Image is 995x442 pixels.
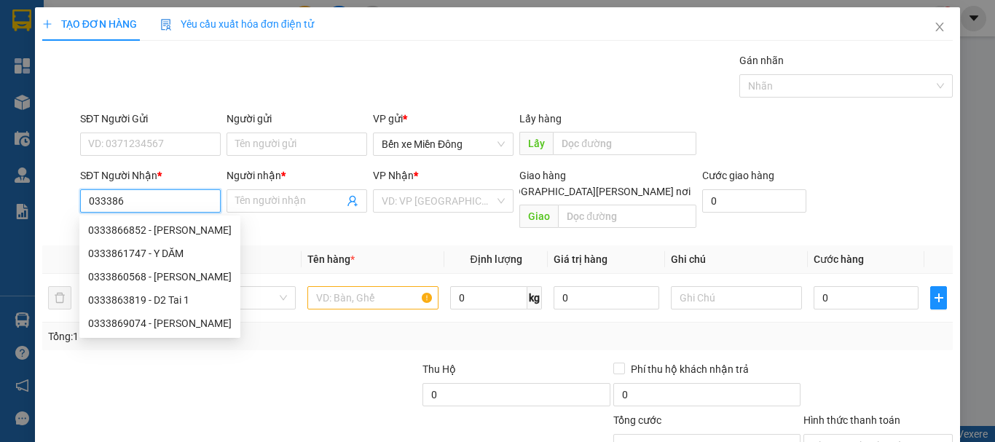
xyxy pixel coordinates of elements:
[130,79,254,97] span: Bến xe Miền Đông
[919,7,960,48] button: Close
[930,286,947,309] button: plus
[130,100,173,126] span: kiện
[665,245,808,274] th: Ghi chú
[558,205,696,228] input: Dọc đường
[554,253,607,265] span: Giá trị hàng
[373,170,414,181] span: VP Nhận
[160,18,314,30] span: Yêu cầu xuất hóa đơn điện tử
[553,132,696,155] input: Dọc đường
[307,253,355,265] span: Tên hàng
[88,269,232,285] div: 0333860568 - [PERSON_NAME]
[519,132,553,155] span: Lấy
[37,10,98,32] b: Cô Hai
[422,363,456,375] span: Thu Hộ
[48,328,385,344] div: Tổng: 1
[373,111,514,127] div: VP gửi
[382,133,505,155] span: Bến xe Miền Đông
[613,414,661,426] span: Tổng cước
[307,286,438,309] input: VD: Bàn, Ghế
[347,195,358,207] span: user-add
[79,288,240,312] div: 0333863819 - D2 Tai 1
[160,19,172,31] img: icon
[88,315,232,331] div: 0333869074 - [PERSON_NAME]
[88,292,232,308] div: 0333863819 - D2 Tai 1
[80,111,221,127] div: SĐT Người Gửi
[739,55,784,66] label: Gán nhãn
[80,167,221,183] div: SĐT Người Nhận
[519,205,558,228] span: Giao
[42,19,52,29] span: plus
[88,245,232,261] div: 0333861747 - Y DĂM
[227,111,367,127] div: Người gửi
[702,170,774,181] label: Cước giao hàng
[625,361,755,377] span: Phí thu hộ khách nhận trả
[519,113,562,125] span: Lấy hàng
[814,253,864,265] span: Cước hàng
[671,286,802,309] input: Ghi Chú
[79,218,240,242] div: 0333866852 - OANH
[527,286,542,309] span: kg
[470,253,522,265] span: Định lượng
[931,292,946,304] span: plus
[42,18,137,30] span: TẠO ĐƠN HÀNG
[79,265,240,288] div: 0333860568 - linh
[48,286,71,309] button: delete
[492,183,696,200] span: [GEOGRAPHIC_DATA][PERSON_NAME] nơi
[79,312,240,335] div: 0333869074 - quyên
[702,189,806,213] input: Cước giao hàng
[130,39,184,50] span: [DATE] 10:16
[519,170,566,181] span: Giao hàng
[934,21,945,33] span: close
[130,55,158,73] span: Gửi:
[7,45,79,68] h2: G5XT1P1Q
[88,222,232,238] div: 0333866852 - [PERSON_NAME]
[803,414,900,426] label: Hình thức thanh toán
[79,242,240,265] div: 0333861747 - Y DĂM
[227,167,367,183] div: Người nhận
[554,286,658,309] input: 0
